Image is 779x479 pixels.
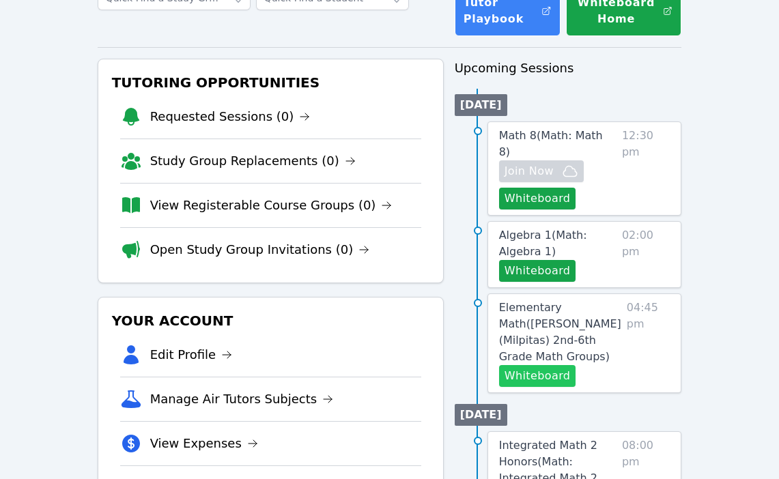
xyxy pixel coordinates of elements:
[109,70,432,95] h3: Tutoring Opportunities
[622,227,670,282] span: 02:00 pm
[150,240,370,259] a: Open Study Group Invitations (0)
[499,300,621,365] a: Elementary Math([PERSON_NAME] (Milpitas) 2nd-6th Grade Math Groups)
[499,365,576,387] button: Whiteboard
[499,188,576,209] button: Whiteboard
[499,160,584,182] button: Join Now
[455,404,507,426] li: [DATE]
[455,59,682,78] h3: Upcoming Sessions
[505,163,554,179] span: Join Now
[109,308,432,333] h3: Your Account
[499,227,617,260] a: Algebra 1(Math: Algebra 1)
[627,300,670,387] span: 04:45 pm
[150,434,258,453] a: View Expenses
[499,301,621,363] span: Elementary Math ( [PERSON_NAME] (Milpitas) 2nd-6th Grade Math Groups )
[499,229,587,258] span: Algebra 1 ( Math: Algebra 1 )
[499,128,617,160] a: Math 8(Math: Math 8)
[499,260,576,282] button: Whiteboard
[622,128,670,209] span: 12:30 pm
[499,129,603,158] span: Math 8 ( Math: Math 8 )
[150,151,356,171] a: Study Group Replacements (0)
[150,390,334,409] a: Manage Air Tutors Subjects
[150,107,311,126] a: Requested Sessions (0)
[150,345,233,364] a: Edit Profile
[455,94,507,116] li: [DATE]
[150,196,393,215] a: View Registerable Course Groups (0)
